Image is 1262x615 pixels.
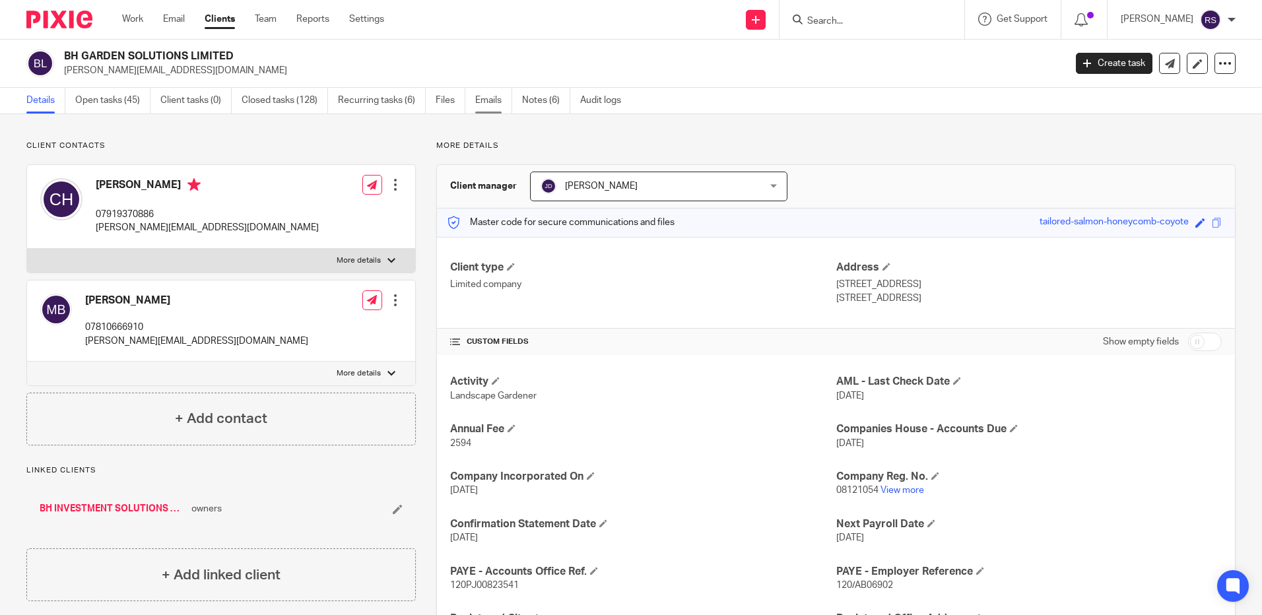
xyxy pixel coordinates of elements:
a: Notes (6) [522,88,570,113]
a: Audit logs [580,88,631,113]
span: Landscape Gardener [450,391,537,401]
input: Search [806,16,925,28]
h4: + Add contact [175,408,267,429]
span: owners [191,502,222,515]
span: [DATE] [450,486,478,495]
p: [STREET_ADDRESS] [836,278,1222,291]
img: svg%3E [26,49,54,77]
a: Work [122,13,143,26]
h4: Client type [450,261,836,275]
img: svg%3E [541,178,556,194]
h4: PAYE - Accounts Office Ref. [450,565,836,579]
p: [STREET_ADDRESS] [836,292,1222,305]
h4: PAYE - Employer Reference [836,565,1222,579]
a: Emails [475,88,512,113]
p: 07810666910 [85,321,308,334]
span: [PERSON_NAME] [565,181,638,191]
span: 120/AB06902 [836,581,893,590]
h4: CUSTOM FIELDS [450,337,836,347]
span: 08121054 [836,486,879,495]
h4: Company Reg. No. [836,470,1222,484]
a: Clients [205,13,235,26]
img: svg%3E [40,178,83,220]
p: More details [337,368,381,379]
label: Show empty fields [1103,335,1179,348]
h4: AML - Last Check Date [836,375,1222,389]
h4: Companies House - Accounts Due [836,422,1222,436]
i: Primary [187,178,201,191]
h4: [PERSON_NAME] [85,294,308,307]
img: svg%3E [40,294,72,325]
a: Team [255,13,277,26]
h3: Client manager [450,179,517,193]
p: Limited company [450,278,836,291]
h4: [PERSON_NAME] [96,178,319,195]
p: [PERSON_NAME][EMAIL_ADDRESS][DOMAIN_NAME] [85,335,308,348]
h2: BH GARDEN SOLUTIONS LIMITED [64,49,857,63]
a: Create task [1076,53,1152,74]
span: Get Support [997,15,1047,24]
div: tailored-salmon-honeycomb-coyote [1040,215,1189,230]
p: Master code for secure communications and files [447,216,675,229]
h4: Annual Fee [450,422,836,436]
a: Files [436,88,465,113]
p: [PERSON_NAME][EMAIL_ADDRESS][DOMAIN_NAME] [64,64,1056,77]
a: Client tasks (0) [160,88,232,113]
h4: Company Incorporated On [450,470,836,484]
a: Closed tasks (128) [242,88,328,113]
p: More details [436,141,1236,151]
h4: Next Payroll Date [836,517,1222,531]
p: Linked clients [26,465,416,476]
span: [DATE] [836,439,864,448]
a: Email [163,13,185,26]
p: More details [337,255,381,266]
a: BH INVESTMENT SOLUTIONS LIMITED [40,502,185,515]
a: Settings [349,13,384,26]
span: [DATE] [450,533,478,542]
h4: + Add linked client [162,565,281,585]
h4: Activity [450,375,836,389]
img: svg%3E [1200,9,1221,30]
p: [PERSON_NAME] [1121,13,1193,26]
h4: Confirmation Statement Date [450,517,836,531]
span: 2594 [450,439,471,448]
p: Client contacts [26,141,416,151]
a: Open tasks (45) [75,88,150,113]
span: [DATE] [836,533,864,542]
a: Reports [296,13,329,26]
a: Details [26,88,65,113]
a: Recurring tasks (6) [338,88,426,113]
p: [PERSON_NAME][EMAIL_ADDRESS][DOMAIN_NAME] [96,221,319,234]
span: 120PJ00823541 [450,581,519,590]
h4: Address [836,261,1222,275]
img: Pixie [26,11,92,28]
span: [DATE] [836,391,864,401]
a: View more [880,486,924,495]
p: 07919370886 [96,208,319,221]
